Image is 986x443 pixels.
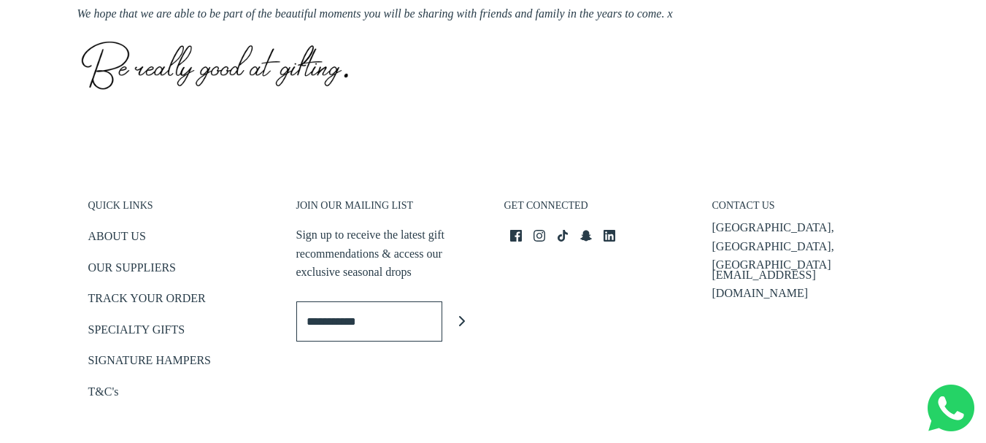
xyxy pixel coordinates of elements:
a: SIGNATURE HAMPERS [88,351,211,375]
h3: CONTACT US [712,199,898,220]
em: We hope that we are able to be part of the beautiful moments you will be sharing with friends and... [77,4,673,23]
a: SPECIALTY GIFTS [88,320,185,344]
img: Whatsapp [928,385,974,431]
h3: QUICK LINKS [88,199,274,220]
a: T&C's [88,382,119,407]
a: ABOUT US [88,227,146,251]
input: Enter email [296,301,442,342]
p: [EMAIL_ADDRESS][DOMAIN_NAME] [712,266,898,303]
h3: JOIN OUR MAILING LIST [296,199,482,220]
p: [GEOGRAPHIC_DATA], [GEOGRAPHIC_DATA], [GEOGRAPHIC_DATA] [712,218,898,274]
a: TRACK YOUR ORDER [88,289,206,313]
a: OUR SUPPLIERS [88,258,176,282]
p: Sign up to receive the latest gift recommendations & access our exclusive seasonal drops [296,226,482,282]
button: Join [442,301,482,342]
h3: GET CONNECTED [504,199,690,220]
